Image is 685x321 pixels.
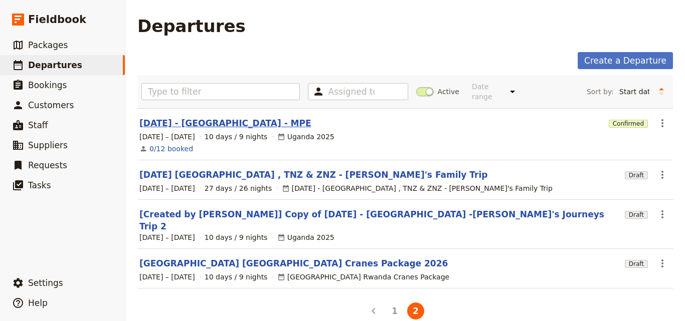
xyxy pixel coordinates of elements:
[139,117,311,129] a: [DATE] - [GEOGRAPHIC_DATA] - MPE
[139,132,195,142] span: [DATE] – [DATE]
[28,120,48,130] span: Staff
[654,206,671,223] button: Actions
[139,272,195,282] span: [DATE] – [DATE]
[407,302,424,319] button: 2
[28,278,63,288] span: Settings
[28,60,82,70] span: Departures
[139,232,195,242] span: [DATE] – [DATE]
[149,144,193,154] a: View the bookings for this departure
[141,83,300,100] input: Type to filter
[625,171,648,179] span: Draft
[28,100,74,110] span: Customers
[587,87,614,97] span: Sort by:
[205,232,268,242] span: 10 days / 9 nights
[654,84,669,99] button: Change sort direction
[386,302,403,319] button: 1
[28,12,86,27] span: Fieldbook
[28,180,51,190] span: Tasks
[205,183,272,193] span: 27 days / 26 nights
[139,257,448,269] a: [GEOGRAPHIC_DATA] [GEOGRAPHIC_DATA] Cranes Package 2026
[615,84,654,99] select: Sort by:
[328,86,375,98] input: Assigned to
[625,211,648,219] span: Draft
[438,87,459,97] span: Active
[28,298,48,308] span: Help
[28,80,67,90] span: Bookings
[277,132,334,142] div: Uganda 2025
[28,160,67,170] span: Requests
[205,132,268,142] span: 10 days / 9 nights
[139,183,195,193] span: [DATE] – [DATE]
[139,208,621,232] a: [Created by [PERSON_NAME]] Copy of [DATE] - [GEOGRAPHIC_DATA] -[PERSON_NAME]'s Journeys Trip 2
[205,272,268,282] span: 10 days / 9 nights
[139,169,487,181] a: [DATE] [GEOGRAPHIC_DATA] , TNZ & ZNZ - [PERSON_NAME]'s Family Trip
[277,232,334,242] div: Uganda 2025
[137,16,246,36] h1: Departures
[578,52,673,69] a: Create a Departure
[277,272,450,282] div: [GEOGRAPHIC_DATA] Rwanda Cranes Package
[625,260,648,268] span: Draft
[28,140,68,150] span: Suppliers
[365,302,382,319] button: Back
[609,120,648,128] span: Confirmed
[654,115,671,132] button: Actions
[28,40,68,50] span: Packages
[654,255,671,272] button: Actions
[654,166,671,183] button: Actions
[282,183,553,193] div: [DATE] - [GEOGRAPHIC_DATA] , TNZ & ZNZ - [PERSON_NAME]'s Family Trip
